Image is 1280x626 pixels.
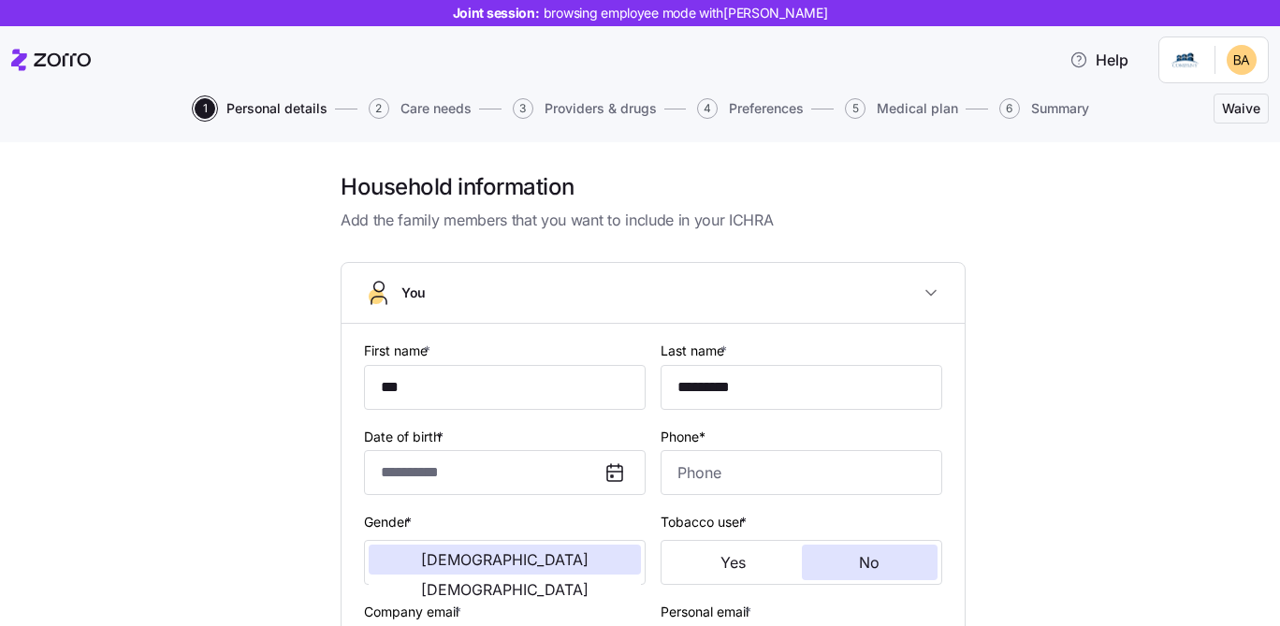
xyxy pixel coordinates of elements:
[661,341,731,361] label: Last name
[999,98,1020,119] span: 6
[661,512,750,532] label: Tobacco user
[364,512,415,532] label: Gender
[1069,49,1128,71] span: Help
[195,98,327,119] button: 1Personal details
[364,427,447,447] label: Date of birth
[401,284,426,302] span: You
[1227,45,1257,75] img: 153d2dba7ba6164e710c5c5b29fd5281
[845,98,865,119] span: 5
[545,102,657,115] span: Providers & drugs
[191,98,327,119] a: 1Personal details
[697,98,718,119] span: 4
[544,4,828,22] span: browsing employee mode with [PERSON_NAME]
[1222,99,1260,118] span: Waive
[226,102,327,115] span: Personal details
[195,98,215,119] span: 1
[364,602,465,622] label: Company email
[341,172,966,201] h1: Household information
[859,555,880,570] span: No
[364,341,434,361] label: First name
[845,98,958,119] button: 5Medical plan
[513,98,657,119] button: 3Providers & drugs
[421,582,589,597] span: [DEMOGRAPHIC_DATA]
[661,450,942,495] input: Phone
[1031,102,1089,115] span: Summary
[1055,41,1143,79] button: Help
[453,4,828,22] span: Joint session:
[400,102,472,115] span: Care needs
[513,98,533,119] span: 3
[369,98,389,119] span: 2
[421,552,589,567] span: [DEMOGRAPHIC_DATA]
[729,102,804,115] span: Preferences
[697,98,804,119] button: 4Preferences
[342,263,965,324] button: You
[1214,94,1269,124] button: Waive
[341,209,966,232] span: Add the family members that you want to include in your ICHRA
[877,102,958,115] span: Medical plan
[999,98,1089,119] button: 6Summary
[661,427,705,447] label: Phone*
[369,98,472,119] button: 2Care needs
[661,602,755,622] label: Personal email
[1171,49,1200,71] img: Employer logo
[720,555,746,570] span: Yes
